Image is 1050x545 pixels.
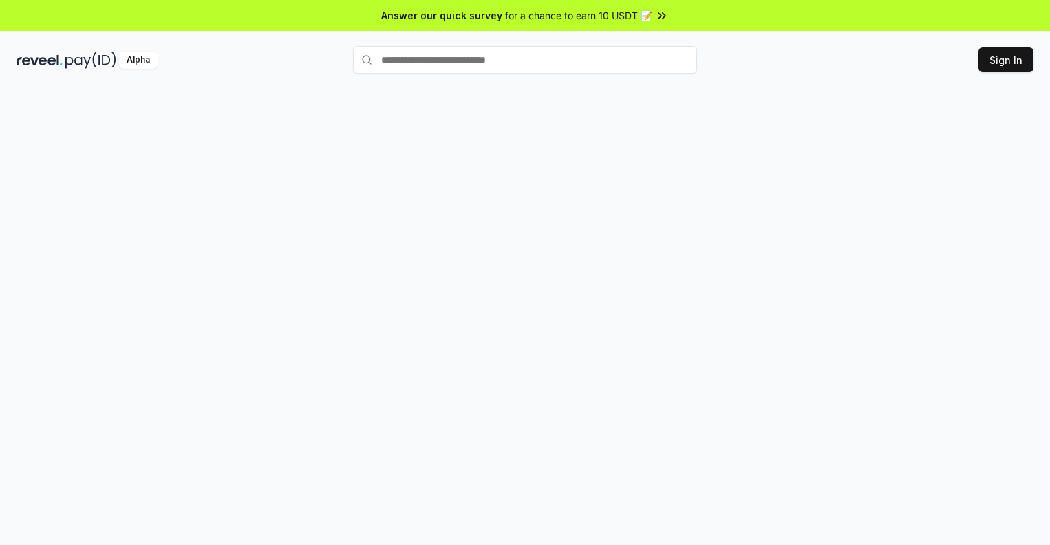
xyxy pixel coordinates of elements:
[65,52,116,69] img: pay_id
[381,8,502,23] span: Answer our quick survey
[17,52,63,69] img: reveel_dark
[119,52,158,69] div: Alpha
[978,47,1033,72] button: Sign In
[505,8,652,23] span: for a chance to earn 10 USDT 📝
